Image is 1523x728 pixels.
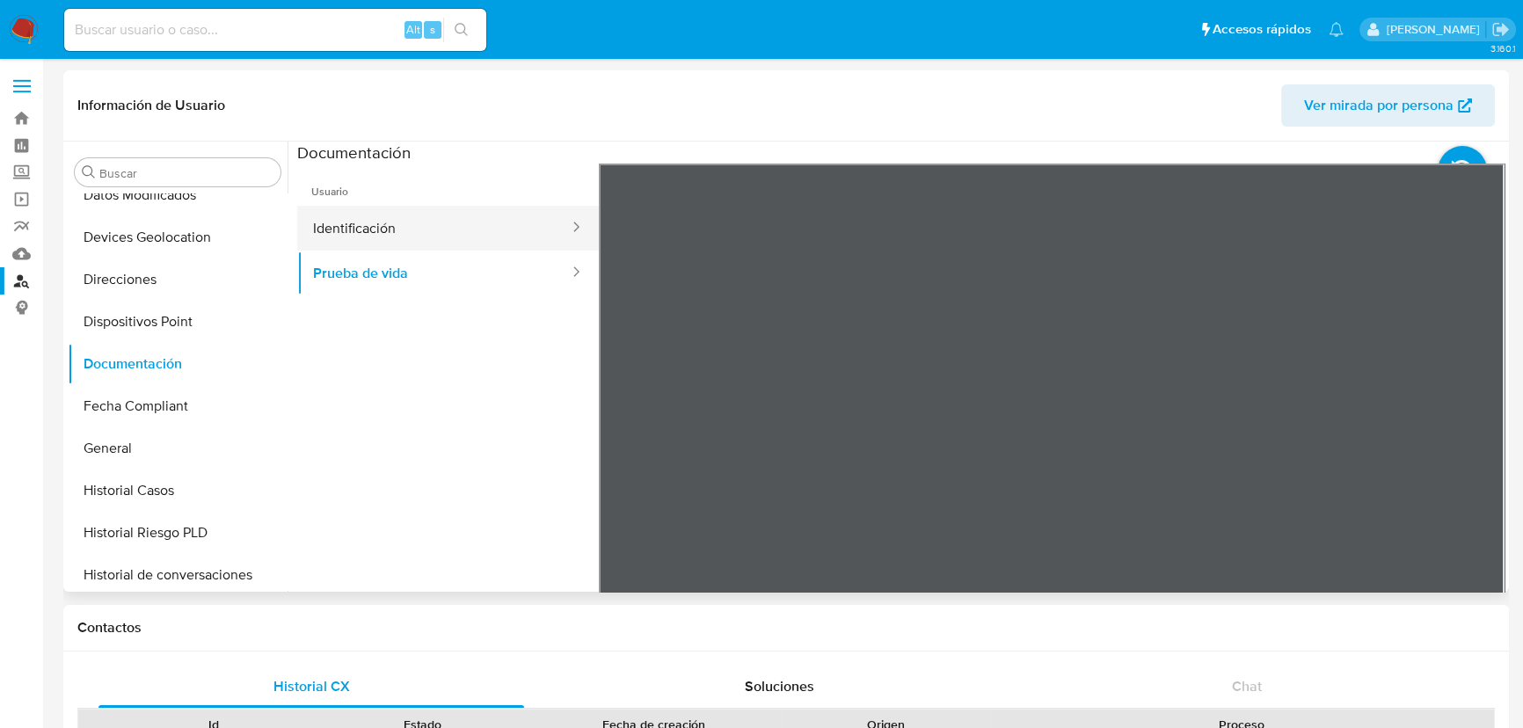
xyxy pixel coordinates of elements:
[64,18,486,41] input: Buscar usuario o caso...
[1213,20,1311,39] span: Accesos rápidos
[68,301,288,343] button: Dispositivos Point
[273,676,349,696] span: Historial CX
[68,258,288,301] button: Direcciones
[82,165,96,179] button: Buscar
[443,18,479,42] button: search-icon
[1281,84,1495,127] button: Ver mirada por persona
[68,174,288,216] button: Datos Modificados
[744,676,813,696] span: Soluciones
[77,97,225,114] h1: Información de Usuario
[1329,22,1344,37] a: Notificaciones
[99,165,273,181] input: Buscar
[430,21,435,38] span: s
[1232,676,1262,696] span: Chat
[68,512,288,554] button: Historial Riesgo PLD
[77,619,1495,637] h1: Contactos
[1491,20,1510,39] a: Salir
[68,385,288,427] button: Fecha Compliant
[68,470,288,512] button: Historial Casos
[68,216,288,258] button: Devices Geolocation
[68,554,288,596] button: Historial de conversaciones
[1304,84,1454,127] span: Ver mirada por persona
[68,427,288,470] button: General
[1386,21,1485,38] p: alejandra.barbieri@mercadolibre.com
[68,343,288,385] button: Documentación
[406,21,420,38] span: Alt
